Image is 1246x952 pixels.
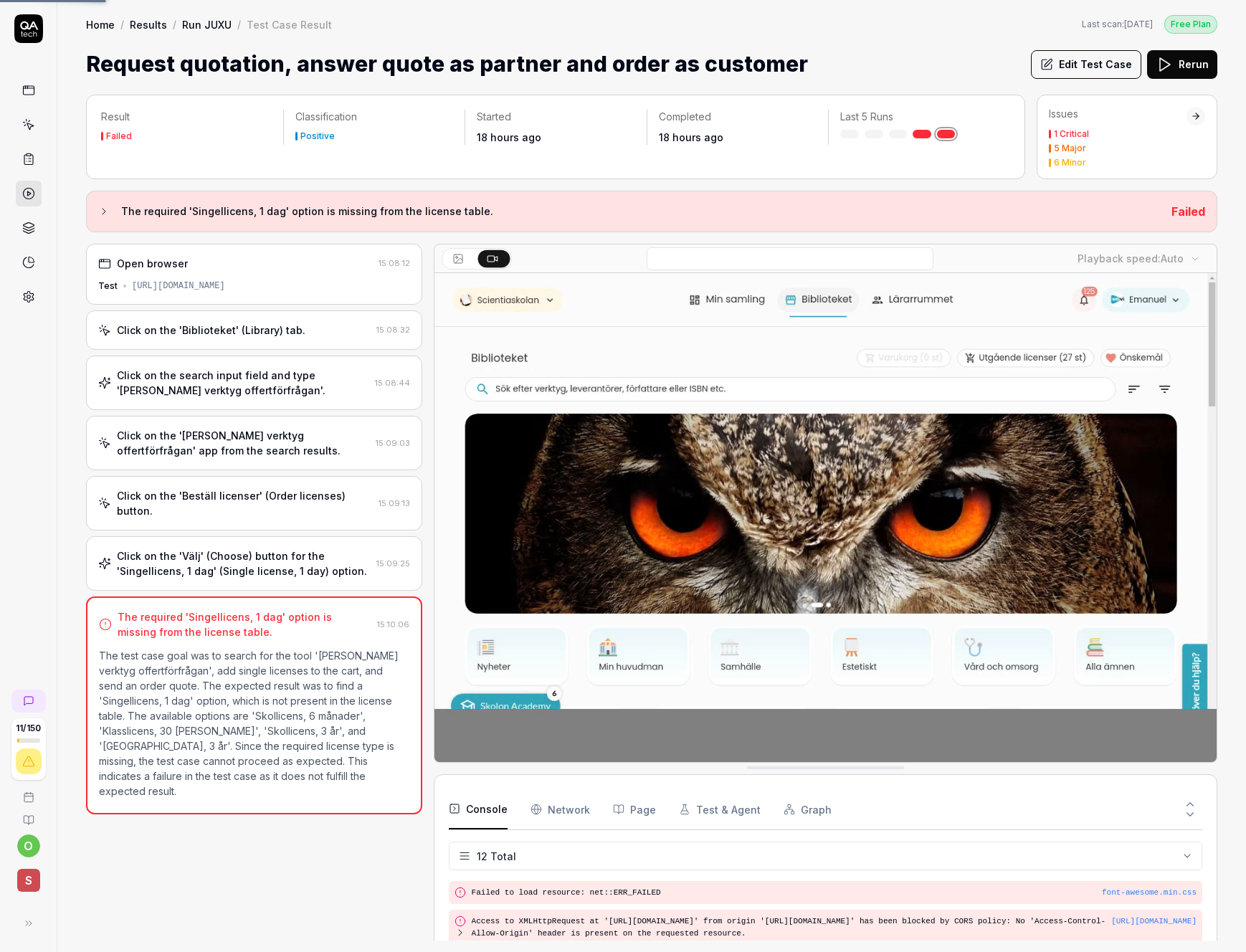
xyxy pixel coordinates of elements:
[477,131,541,143] time: 18 hours ago
[659,110,817,124] p: Completed
[449,789,508,829] button: Console
[376,325,410,335] time: 15:08:32
[376,438,410,448] time: 15:09:03
[300,132,335,141] div: Positive
[477,110,635,124] p: Started
[1164,14,1217,34] button: Free Plan
[121,203,1160,220] h3: The required 'Singellicens, 1 dag' option is missing from the license table.
[17,834,40,857] button: o
[784,789,832,829] button: Graph
[659,131,723,143] time: 18 hours ago
[247,17,332,32] div: Test Case Result
[1171,204,1205,219] span: Failed
[86,48,808,80] h1: Request quotation, answer quote as partner and order as customer
[132,280,225,292] div: [URL][DOMAIN_NAME]
[1082,18,1153,31] span: Last scan:
[1082,18,1153,31] button: Last scan:[DATE]
[237,17,241,32] div: /
[130,17,167,32] a: Results
[1078,251,1184,266] div: Playback speed:
[6,780,51,803] a: Book a call with us
[679,789,761,829] button: Test & Agent
[117,368,369,398] div: Click on the search input field and type '[PERSON_NAME] verktyg offertförfrågan'.
[117,428,370,458] div: Click on the '[PERSON_NAME] verktyg offertförfrågan' app from the search results.
[1031,50,1141,79] button: Edit Test Case
[379,498,410,508] time: 15:09:13
[376,558,410,568] time: 15:09:25
[117,488,373,518] div: Click on the 'Beställ licenser' (Order licenses) button.
[117,256,188,271] div: Open browser
[377,619,409,629] time: 15:10:06
[17,869,40,892] span: S
[98,280,118,292] div: Test
[840,110,999,124] p: Last 5 Runs
[173,17,176,32] div: /
[375,378,410,388] time: 15:08:44
[1054,130,1089,138] div: 1 Critical
[182,17,232,32] a: Run JUXU
[1124,19,1153,29] time: [DATE]
[6,803,51,826] a: Documentation
[11,690,46,713] a: New conversation
[472,915,1112,939] pre: Access to XMLHttpRequest at '[URL][DOMAIN_NAME]' from origin '[URL][DOMAIN_NAME]' has been blocke...
[1054,144,1086,153] div: 5 Major
[99,648,409,799] p: The test case goal was to search for the tool '[PERSON_NAME] verktyg offertförfrågan', add single...
[1147,50,1217,79] button: Rerun
[16,724,41,733] span: 11 / 150
[1111,915,1197,928] button: [URL][DOMAIN_NAME]
[106,132,132,141] div: Failed
[117,323,305,338] div: Click on the 'Biblioteket' (Library) tab.
[531,789,590,829] button: Network
[1049,107,1186,121] div: Issues
[101,110,272,124] p: Result
[98,203,1160,220] button: The required 'Singellicens, 1 dag' option is missing from the license table.
[118,609,371,639] div: The required 'Singellicens, 1 dag' option is missing from the license table.
[86,17,115,32] a: Home
[613,789,656,829] button: Page
[117,548,371,579] div: Click on the 'Välj' (Choose) button for the 'Singellicens, 1 dag' (Single license, 1 day) option.
[1054,158,1086,167] div: 6 Minor
[295,110,454,124] p: Classification
[6,857,51,895] button: S
[379,258,410,268] time: 15:08:12
[120,17,124,32] div: /
[472,887,1197,899] pre: Failed to load resource: net::ERR_FAILED
[1102,887,1197,899] button: font-awesome.min.css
